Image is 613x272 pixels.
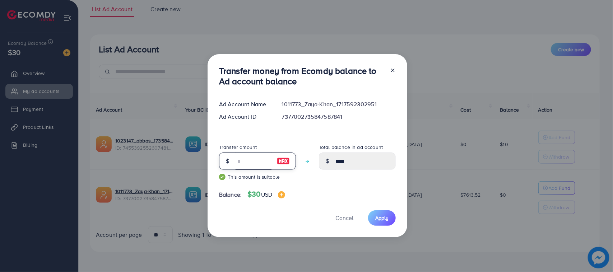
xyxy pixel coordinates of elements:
[213,100,276,108] div: Ad Account Name
[335,214,353,222] span: Cancel
[319,144,383,151] label: Total balance in ad account
[219,174,226,180] img: guide
[277,157,290,165] img: image
[219,66,384,86] h3: Transfer money from Ecomdy balance to Ad account balance
[219,191,242,199] span: Balance:
[219,173,296,180] small: This amount is suitable
[219,144,257,151] label: Transfer amount
[375,214,389,221] span: Apply
[276,100,401,108] div: 1011773_Zaya-Khan_1717592302951
[213,113,276,121] div: Ad Account ID
[278,191,285,198] img: image
[326,210,362,226] button: Cancel
[247,190,285,199] h4: $30
[368,210,396,226] button: Apply
[276,113,401,121] div: 7377002735847587841
[261,191,272,198] span: USD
